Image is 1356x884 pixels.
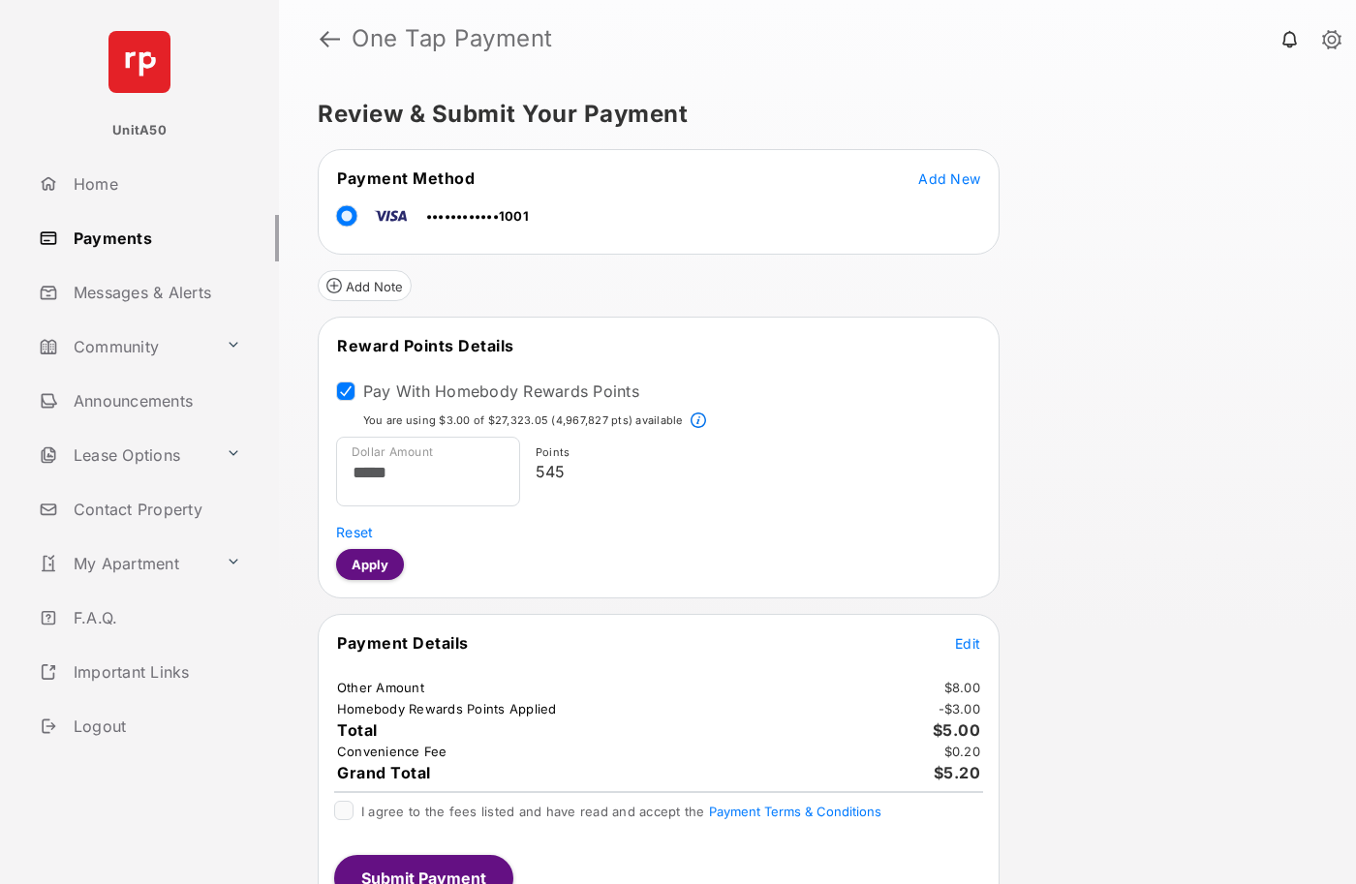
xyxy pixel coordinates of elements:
[31,540,218,587] a: My Apartment
[31,432,218,478] a: Lease Options
[363,381,639,401] label: Pay With Homebody Rewards Points
[31,486,279,533] a: Contact Property
[31,703,279,749] a: Logout
[709,804,881,819] button: I agree to the fees listed and have read and accept the
[933,720,981,740] span: $5.00
[943,743,981,760] td: $0.20
[31,215,279,261] a: Payments
[352,27,553,50] strong: One Tap Payment
[31,161,279,207] a: Home
[336,700,558,717] td: Homebody Rewards Points Applied
[31,378,279,424] a: Announcements
[943,679,981,696] td: $8.00
[337,633,469,653] span: Payment Details
[536,460,973,483] p: 545
[31,323,218,370] a: Community
[938,700,982,717] td: - $3.00
[363,412,683,429] p: You are using $3.00 of $27,323.05 (4,967,827 pts) available
[955,633,980,653] button: Edit
[536,444,973,461] p: Points
[31,594,279,641] a: F.A.Q.
[318,270,412,301] button: Add Note
[361,804,881,819] span: I agree to the fees listed and have read and accept the
[337,168,475,188] span: Payment Method
[337,763,431,782] span: Grand Total
[112,121,167,140] p: UnitA50
[337,720,378,740] span: Total
[918,168,980,188] button: Add New
[918,170,980,187] span: Add New
[31,649,249,695] a: Important Links
[426,208,529,224] span: ••••••••••••1001
[336,524,373,540] span: Reset
[318,103,1302,126] h5: Review & Submit Your Payment
[955,635,980,652] span: Edit
[336,679,425,696] td: Other Amount
[934,763,981,782] span: $5.20
[336,549,404,580] button: Apply
[336,743,448,760] td: Convenience Fee
[31,269,279,316] a: Messages & Alerts
[336,522,373,541] button: Reset
[108,31,170,93] img: svg+xml;base64,PHN2ZyB4bWxucz0iaHR0cDovL3d3dy53My5vcmcvMjAwMC9zdmciIHdpZHRoPSI2NCIgaGVpZ2h0PSI2NC...
[337,336,514,355] span: Reward Points Details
